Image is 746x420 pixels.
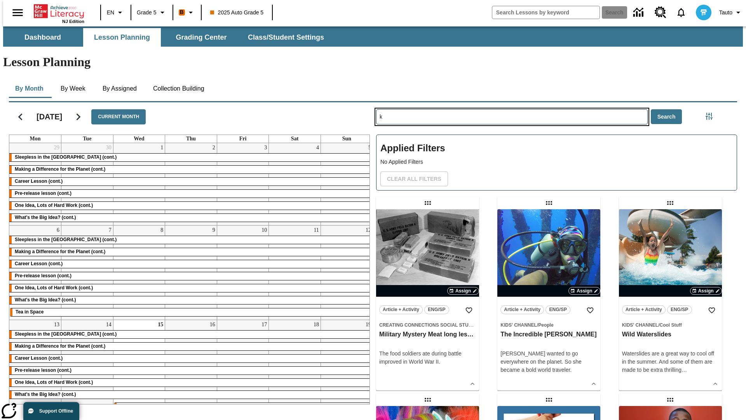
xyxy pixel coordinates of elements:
a: October 18, 2025 [312,320,321,329]
div: Tea in Space [10,308,372,316]
span: Assign [455,287,471,294]
span: Topic: Kids' Channel/People [500,321,597,329]
button: Assign Choose Dates [447,287,479,295]
span: Article + Activity [504,306,540,314]
span: g [678,367,682,373]
td: September 30, 2025 [61,143,113,226]
button: Language: EN, Select a language [103,5,128,19]
div: One Idea, Lots of Hard Work (cont.) [9,202,373,210]
div: One Idea, Lots of Hard Work (cont.) [9,379,373,387]
div: SubNavbar [3,28,331,47]
button: Assign Choose Dates [568,287,600,295]
span: Pre-release lesson (cont.) [15,273,71,278]
a: September 29, 2025 [52,143,61,152]
button: Next [68,107,88,127]
a: October 7, 2025 [107,226,113,235]
td: October 3, 2025 [217,143,269,226]
div: Home [34,3,84,24]
button: ENG/SP [546,305,570,314]
button: By Month [9,79,50,98]
td: October 1, 2025 [113,143,165,226]
td: September 29, 2025 [9,143,61,226]
span: Grading Center [176,33,227,42]
td: October 12, 2025 [321,225,373,320]
span: Class/Student Settings [248,33,324,42]
a: October 19, 2025 [364,320,373,329]
td: October 11, 2025 [269,225,321,320]
button: Lesson Planning [83,28,161,47]
button: Show Details [467,378,478,390]
div: One Idea, Lots of Hard Work (cont.) [9,284,373,292]
span: ENG/SP [428,306,445,314]
a: October 3, 2025 [263,143,268,152]
span: Assign [698,287,714,294]
button: Search [651,109,682,124]
span: Kids' Channel [500,322,537,328]
div: lesson details [619,209,722,390]
div: Pre-release lesson (cont.) [9,190,373,198]
div: Waterslides are a great way to cool off in the summer. And some of them are made to be extra thri... [622,350,719,374]
a: September 30, 2025 [105,143,113,152]
a: October 11, 2025 [312,226,320,235]
span: Support Offline [39,408,73,414]
div: lesson details [376,209,479,390]
span: One Idea, Lots of Hard Work (cont.) [15,285,93,290]
span: Grade 5 [137,9,157,17]
h3: Wild Waterslides [622,331,719,339]
a: October 5, 2025 [367,143,373,152]
span: Making a Difference for the Planet (cont.) [15,166,105,172]
div: Draggable lesson: Citing Text Evidence [543,394,555,406]
span: Career Lesson (cont.) [15,355,63,361]
div: What's the Big Idea? (cont.) [9,214,373,222]
span: Sleepless in the Animal Kingdom (cont.) [15,237,117,242]
button: Grading Center [162,28,240,47]
button: Support Offline [23,402,79,420]
span: Sleepless in the Animal Kingdom (cont.) [15,331,117,337]
div: Draggable lesson: Turning Trash Into Technology [664,394,676,406]
span: What's the Big Idea? (cont.) [15,297,76,303]
div: Career Lesson (cont.) [9,260,373,268]
div: What's the Big Idea? (cont.) [9,296,373,304]
span: ENG/SP [549,306,567,314]
button: ENG/SP [667,305,692,314]
a: October 14, 2025 [105,320,113,329]
a: Wednesday [132,135,146,143]
span: Tea in Space [16,309,44,315]
td: October 5, 2025 [321,143,373,226]
span: Creating Connections Social Studies [379,322,479,328]
td: October 2, 2025 [165,143,217,226]
span: Career Lesson (cont.) [15,178,63,184]
h2: Applied Filters [380,139,733,158]
a: October 4, 2025 [315,143,321,152]
a: October 17, 2025 [260,320,268,329]
button: Add to Favorites [462,303,476,317]
a: October 6, 2025 [55,226,61,235]
div: Draggable lesson: Wild Waterslides [664,197,676,209]
button: Select a new avatar [691,2,716,23]
div: The food soldiers ate during battle improved in World War II. [379,350,476,366]
a: October 15, 2025 [156,320,165,329]
span: NJ Edition [62,19,84,24]
button: By Week [54,79,92,98]
a: October 13, 2025 [52,320,61,329]
h3: Military Mystery Meat long lesson name test this name testing for today maximum test now testing ... [379,331,476,339]
h2: [DATE] [37,112,62,121]
div: Making a Difference for the Planet (cont.) [9,343,373,350]
td: October 6, 2025 [9,225,61,320]
span: / [537,322,538,328]
a: Notifications [671,2,691,23]
a: Thursday [185,135,197,143]
span: One Idea, Lots of Hard Work (cont.) [15,203,93,208]
button: Show Details [709,378,721,390]
a: Sunday [341,135,353,143]
button: Boost Class color is orange. Change class color [176,5,199,19]
button: Profile/Settings [716,5,746,19]
span: EN [107,9,114,17]
span: / [658,322,659,328]
button: Assign Choose Dates [690,287,722,295]
div: SubNavbar [3,26,743,47]
span: Article + Activity [383,306,419,314]
a: October 2, 2025 [211,143,217,152]
a: October 12, 2025 [364,226,373,235]
div: Sleepless in the Animal Kingdom (cont.) [9,331,373,338]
